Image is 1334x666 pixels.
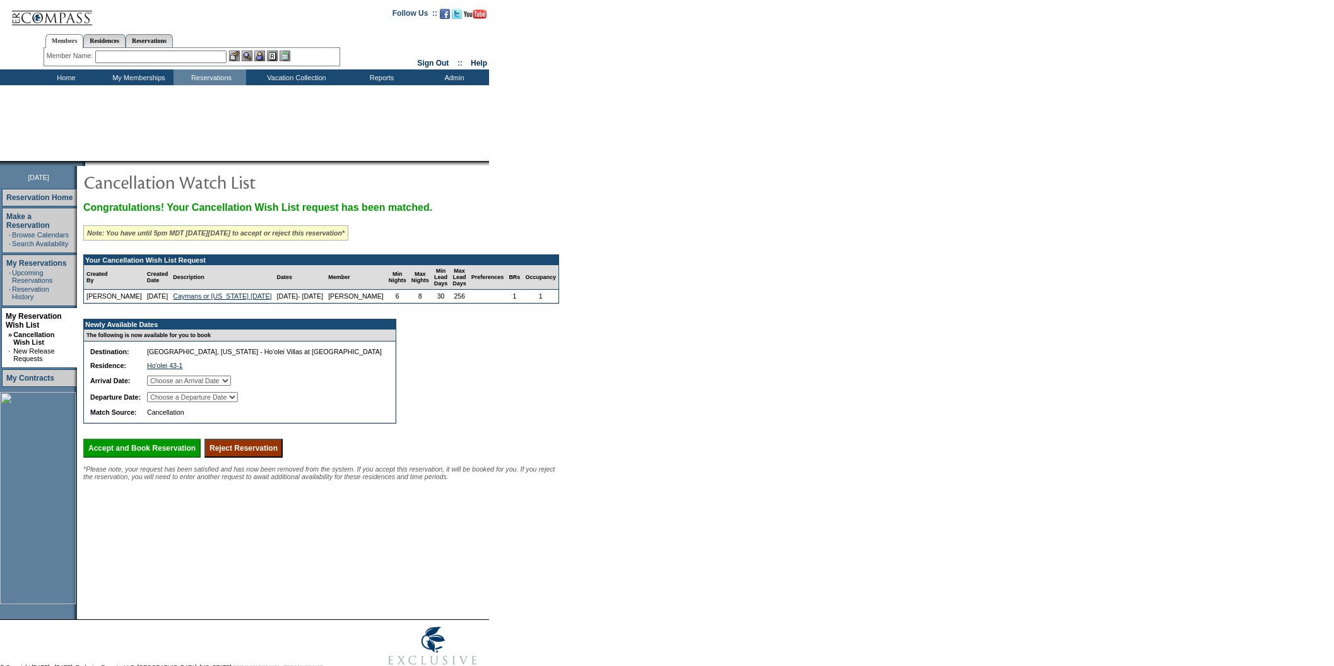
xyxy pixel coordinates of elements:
[522,265,558,290] td: Occupancy
[417,59,449,68] a: Sign Out
[84,265,145,290] td: Created By
[47,51,95,61] div: Member Name:
[126,34,173,47] a: Reservations
[6,374,54,383] a: My Contracts
[229,51,240,61] img: b_edit.gif
[9,240,11,247] td: ·
[145,265,171,290] td: Created Date
[28,69,101,85] td: Home
[83,169,336,194] img: pgTtlCancellationNotification.gif
[12,285,49,300] a: Reservation History
[83,202,432,213] span: Congratulations! Your Cancellation Wish List request has been matched.
[84,330,388,342] td: The following is now available for you to book
[522,290,558,303] td: 1
[432,265,451,290] td: Min Lead Days
[450,290,469,303] td: 256
[452,13,462,20] a: Follow us on Twitter
[12,269,52,284] a: Upcoming Reservations
[85,161,86,166] img: blank.gif
[274,265,326,290] td: Dates
[81,161,85,166] img: promoShadowLeftCorner.gif
[344,69,416,85] td: Reports
[6,212,50,230] a: Make a Reservation
[386,290,409,303] td: 6
[416,69,489,85] td: Admin
[13,347,54,362] a: New Release Requests
[393,8,437,23] td: Follow Us ::
[254,51,265,61] img: Impersonate
[84,290,145,303] td: [PERSON_NAME]
[83,34,126,47] a: Residences
[13,331,54,346] a: Cancellation Wish List
[246,69,344,85] td: Vacation Collection
[469,265,507,290] td: Preferences
[145,406,384,419] td: Cancellation
[84,319,388,330] td: Newly Available Dates
[8,347,12,362] td: ·
[267,51,278,61] img: Reservations
[170,265,274,290] td: Description
[326,290,386,303] td: [PERSON_NAME]
[464,9,487,19] img: Subscribe to our YouTube Channel
[471,59,487,68] a: Help
[440,13,450,20] a: Become our fan on Facebook
[83,465,555,480] span: *Please note, your request has been satisfied and has now been removed from the system. If you ac...
[9,269,11,284] td: ·
[90,393,141,401] b: Departure Date:
[9,231,11,239] td: ·
[12,240,68,247] a: Search Availability
[6,193,73,202] a: Reservation Home
[45,34,84,48] a: Members
[450,265,469,290] td: Max Lead Days
[6,312,62,330] a: My Reservation Wish List
[204,439,283,458] input: Reject Reservation
[90,362,126,369] b: Residence:
[8,331,12,338] b: »
[452,9,462,19] img: Follow us on Twitter
[173,292,271,300] a: Caymans or [US_STATE] [DATE]
[9,285,11,300] td: ·
[6,259,66,268] a: My Reservations
[440,9,450,19] img: Become our fan on Facebook
[274,290,326,303] td: [DATE]- [DATE]
[101,69,174,85] td: My Memberships
[506,265,522,290] td: BRs
[90,408,136,416] b: Match Source:
[83,439,201,458] input: Accept and Book Reservation
[409,265,432,290] td: Max Nights
[506,290,522,303] td: 1
[386,265,409,290] td: Min Nights
[145,345,384,358] td: [GEOGRAPHIC_DATA], [US_STATE] - Ho'olei Villas at [GEOGRAPHIC_DATA]
[12,231,69,239] a: Browse Calendars
[84,255,558,265] td: Your Cancellation Wish List Request
[432,290,451,303] td: 30
[280,51,290,61] img: b_calculator.gif
[174,69,246,85] td: Reservations
[147,362,183,369] a: Ho'olei 43-1
[326,265,386,290] td: Member
[145,290,171,303] td: [DATE]
[464,13,487,20] a: Subscribe to our YouTube Channel
[90,377,130,384] b: Arrival Date:
[457,59,463,68] span: ::
[28,174,49,181] span: [DATE]
[409,290,432,303] td: 8
[87,229,345,237] i: Note: You have until 5pm MDT [DATE][DATE] to accept or reject this reservation*
[242,51,252,61] img: View
[90,348,129,355] b: Destination:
